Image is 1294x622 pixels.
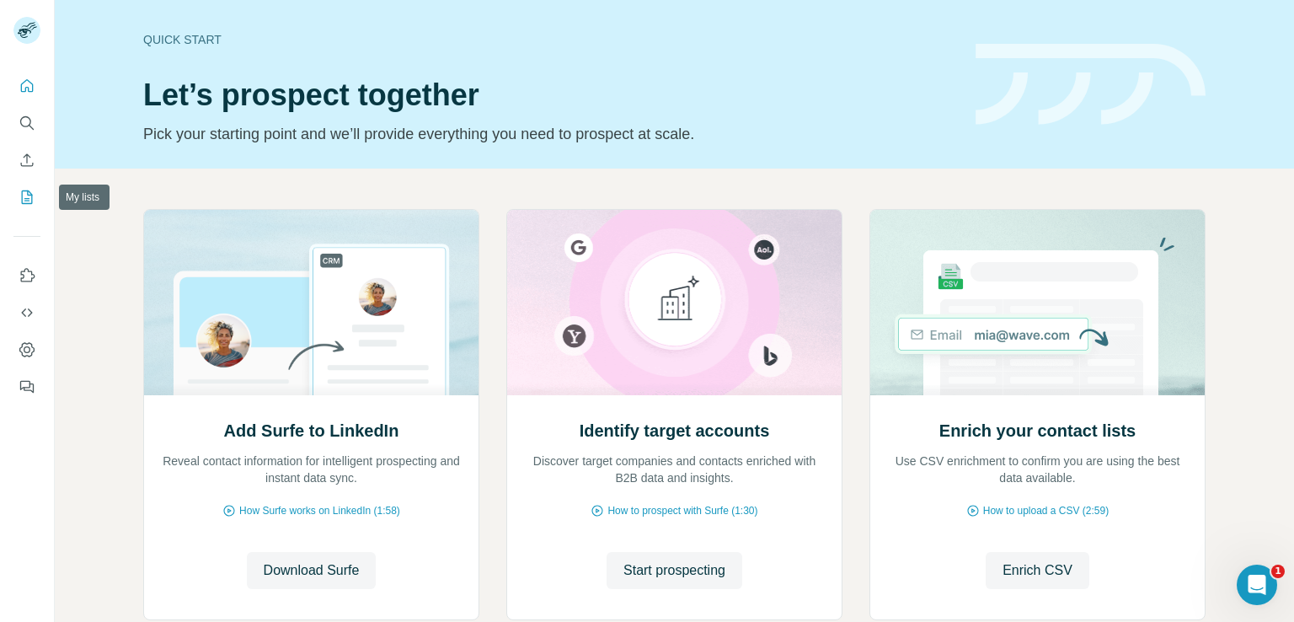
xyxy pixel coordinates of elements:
[976,44,1206,126] img: banner
[143,78,955,112] h1: Let’s prospect together
[161,453,462,486] p: Reveal contact information for intelligent prospecting and instant data sync.
[143,31,955,48] div: Quick start
[607,552,742,589] button: Start prospecting
[986,552,1089,589] button: Enrich CSV
[13,145,40,175] button: Enrich CSV
[239,503,400,518] span: How Surfe works on LinkedIn (1:58)
[264,560,360,581] span: Download Surfe
[1003,560,1072,581] span: Enrich CSV
[247,552,377,589] button: Download Surfe
[13,182,40,212] button: My lists
[1237,565,1277,605] iframe: Intercom live chat
[143,210,479,395] img: Add Surfe to LinkedIn
[623,560,725,581] span: Start prospecting
[939,419,1136,442] h2: Enrich your contact lists
[869,210,1206,395] img: Enrich your contact lists
[13,372,40,402] button: Feedback
[580,419,770,442] h2: Identify target accounts
[224,419,399,442] h2: Add Surfe to LinkedIn
[887,453,1188,486] p: Use CSV enrichment to confirm you are using the best data available.
[1271,565,1285,578] span: 1
[13,108,40,138] button: Search
[13,335,40,365] button: Dashboard
[506,210,842,395] img: Identify target accounts
[13,71,40,101] button: Quick start
[13,298,40,328] button: Use Surfe API
[524,453,825,486] p: Discover target companies and contacts enriched with B2B data and insights.
[983,503,1109,518] span: How to upload a CSV (2:59)
[143,122,955,146] p: Pick your starting point and we’ll provide everything you need to prospect at scale.
[607,503,757,518] span: How to prospect with Surfe (1:30)
[13,260,40,291] button: Use Surfe on LinkedIn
